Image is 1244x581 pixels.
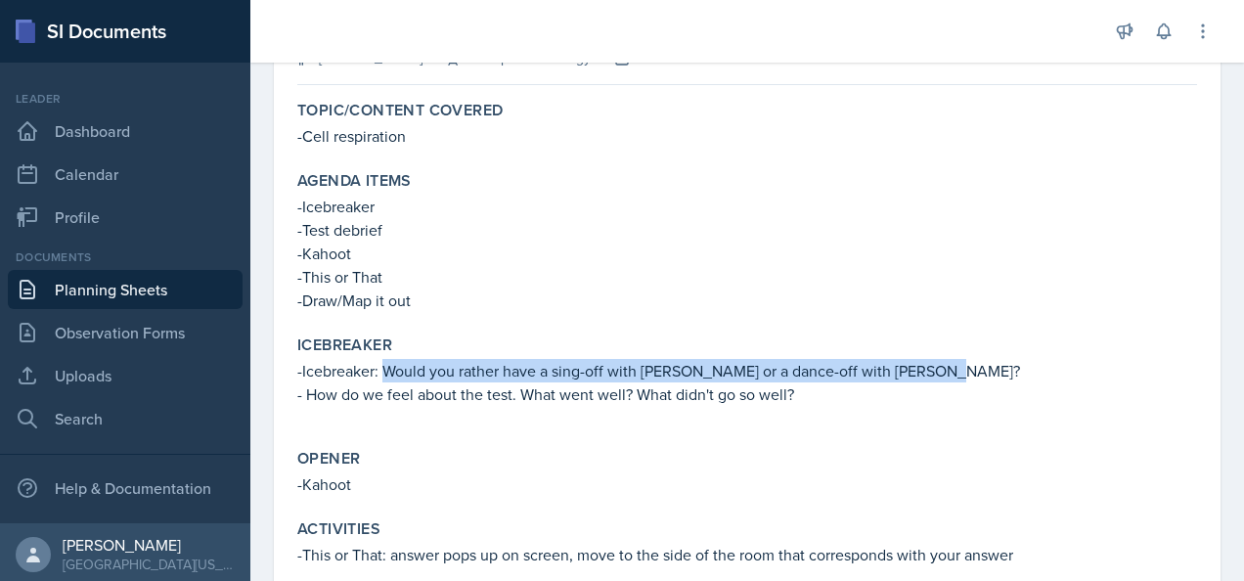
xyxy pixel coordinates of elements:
[297,359,1197,382] p: -Icebreaker: Would you rather have a sing-off with [PERSON_NAME] or a dance-off with [PERSON_NAME]?
[63,555,235,574] div: [GEOGRAPHIC_DATA][US_STATE]
[8,356,243,395] a: Uploads
[8,469,243,508] div: Help & Documentation
[297,519,380,539] label: Activities
[8,112,243,151] a: Dashboard
[8,155,243,194] a: Calendar
[8,270,243,309] a: Planning Sheets
[297,242,1197,265] p: -Kahoot
[297,449,360,469] label: Opener
[297,101,503,120] label: Topic/Content Covered
[8,399,243,438] a: Search
[63,535,235,555] div: [PERSON_NAME]
[297,335,392,355] label: Icebreaker
[8,248,243,266] div: Documents
[297,171,412,191] label: Agenda items
[297,289,1197,312] p: -Draw/Map it out
[297,265,1197,289] p: -This or That
[8,90,243,108] div: Leader
[297,382,1197,406] p: - How do we feel about the test. What went well? What didn't go so well?
[297,124,1197,148] p: -Cell respiration
[8,198,243,237] a: Profile
[297,472,1197,496] p: -Kahoot
[297,195,1197,218] p: -Icebreaker
[8,313,243,352] a: Observation Forms
[297,543,1197,566] p: -This or That: answer pops up on screen, move to the side of the room that corresponds with your ...
[297,218,1197,242] p: -Test debrief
